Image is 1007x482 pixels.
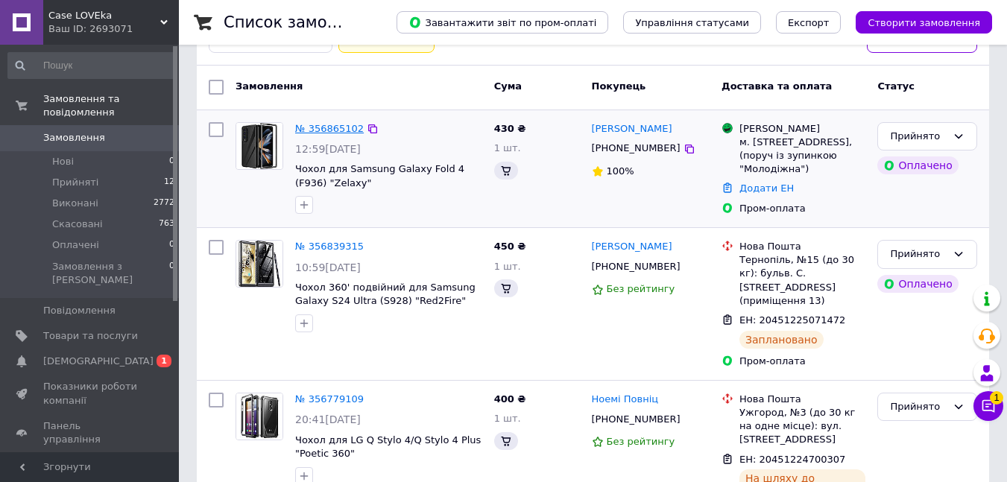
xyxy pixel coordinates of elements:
span: 763 [159,218,174,231]
div: Пром-оплата [739,202,865,215]
span: 430 ₴ [494,123,526,134]
span: Case LOVEka [48,9,160,22]
div: Нова Пошта [739,393,865,406]
div: Оплачено [877,156,958,174]
span: 1 [157,355,171,367]
span: Замовлення та повідомлення [43,92,179,119]
div: Заплановано [739,331,824,349]
span: 100% [607,165,634,177]
div: [PERSON_NAME] [739,122,865,136]
span: 1 шт. [494,142,521,153]
div: Оплачено [877,275,958,293]
span: Панель управління [43,419,138,446]
span: [DEMOGRAPHIC_DATA] [43,355,154,368]
div: м. [STREET_ADDRESS], (поруч із зупинкою "Молодіжна") [739,136,865,177]
div: Прийнято [890,399,947,415]
a: [PERSON_NAME] [592,122,672,136]
img: Фото товару [236,393,282,440]
span: [PHONE_NUMBER] [592,413,681,425]
span: Створити замовлення [868,17,980,28]
span: Нові [52,155,74,168]
a: № 356865102 [295,123,364,134]
img: Фото товару [236,241,282,287]
span: 1 шт. [494,413,521,424]
div: Прийнято [890,247,947,262]
span: Статус [877,80,915,92]
span: 0 [169,238,174,252]
span: [PHONE_NUMBER] [592,261,681,272]
span: Замовлення [236,80,303,92]
span: Завантажити звіт по пром-оплаті [408,16,596,29]
a: Чохол для LG Q Stylo 4/Q Stylo 4 Plus "Poetic 360" [295,434,481,460]
button: Створити замовлення [856,11,992,34]
input: Пошук [7,52,176,79]
a: № 356779109 [295,393,364,405]
span: Замовлення [43,131,105,145]
span: 1 шт. [494,261,521,272]
span: Оплачені [52,238,99,252]
button: Чат з покупцем1 [973,391,1003,421]
h1: Список замовлень [224,13,375,31]
button: Завантажити звіт по пром-оплаті [397,11,608,34]
span: ЕН: 20451224700307 [739,454,845,465]
span: Без рейтингу [607,283,675,294]
div: Ужгород, №3 (до 30 кг на одне місце): вул. [STREET_ADDRESS] [739,406,865,447]
span: Виконані [52,197,98,210]
button: Експорт [776,11,842,34]
div: Нова Пошта [739,240,865,253]
div: Пром-оплата [739,355,865,368]
button: Управління статусами [623,11,761,34]
span: Управління статусами [635,17,749,28]
span: ЕН: 20451225071472 [739,314,845,326]
span: Без рейтингу [607,436,675,447]
a: [PERSON_NAME] [592,240,672,254]
span: 12:59[DATE] [295,143,361,155]
span: Прийняті [52,176,98,189]
a: Чохол 360' подвійний для Samsung Galaxy S24 Ultra (S928) "Red2Fire" [295,282,476,307]
span: 12 [164,176,174,189]
span: 2772 [154,197,174,210]
div: Тернопіль, №15 (до 30 кг): бульв. С. [STREET_ADDRESS] (приміщення 13) [739,253,865,308]
span: Скасовані [52,218,103,231]
div: Прийнято [890,129,947,145]
span: Експорт [788,17,830,28]
span: 0 [169,260,174,287]
span: Товари та послуги [43,329,138,343]
a: Створити замовлення [841,16,992,28]
a: Чохол для Samsung Galaxy Fold 4 (F936) "Zelaxy" [295,163,464,188]
a: № 356839315 [295,241,364,252]
span: 10:59[DATE] [295,261,361,273]
span: Повідомлення [43,304,116,317]
div: Ваш ID: 2693071 [48,22,179,36]
span: 1 [990,391,1003,405]
span: 0 [169,155,174,168]
span: Замовлення з [PERSON_NAME] [52,260,169,287]
a: Фото товару [236,122,283,170]
span: Доставка та оплата [722,80,832,92]
span: 20:41[DATE] [295,413,361,425]
span: Показники роботи компанії [43,380,138,407]
span: 400 ₴ [494,393,526,405]
a: Ноемі Повніц [592,393,659,407]
span: 450 ₴ [494,241,526,252]
span: Покупець [592,80,646,92]
img: Фото товару [236,123,282,169]
a: Додати ЕН [739,183,794,194]
a: Фото товару [236,240,283,288]
a: Фото товару [236,393,283,440]
span: Cума [494,80,522,92]
span: [PHONE_NUMBER] [592,142,681,153]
